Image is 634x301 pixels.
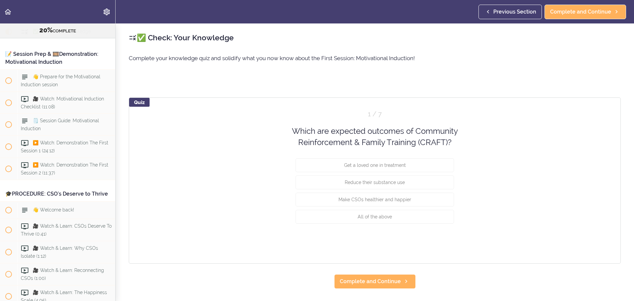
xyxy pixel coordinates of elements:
h2: ✅ Check: Your Knowledge [129,32,621,43]
span: Make CSOs healthier and happier [338,197,411,202]
span: Complete and Continue [340,278,401,285]
button: All of the above [296,209,454,223]
span: 🎥 Watch: Motivational Induction Checklist (11:08) [21,96,104,109]
div: Question 1 out of 7 [296,109,454,119]
button: Reduce their substance use [296,175,454,189]
span: Complete and Continue [550,8,611,16]
div: Which are expected outcomes of Community Reinforcement & Family Training (CRAFT)? [279,126,471,148]
a: Previous Section [478,5,542,19]
a: Complete and Continue [334,274,416,289]
button: Make CSOs healthier and happier [296,192,454,206]
span: All of the above [358,214,392,219]
span: 🗒️ Session Guide: Motivational Induction [21,118,99,131]
span: 20% [39,26,53,34]
span: 🎥 Watch & Learn: CSOs Deserve To Thrive (0:41) [21,224,112,237]
span: 🎥 Watch & Learn: Reconnecting CSOs (1:00) [21,268,104,281]
span: ▶️ Watch: Demonstration The First Session 1 (24:12) [21,140,108,153]
span: Reduce their substance use [345,179,405,185]
button: Get a loved one in treatment [296,158,454,172]
a: Complete and Continue [545,5,626,19]
span: Get a loved one in treatment [344,162,406,168]
span: 🎥 Watch & Learn: Why CSOs Isolate (1:12) [21,246,98,259]
div: Quiz [129,98,150,107]
svg: Back to course curriculum [4,8,12,16]
span: 👋 Welcome back! [33,207,74,213]
svg: Settings Menu [103,8,111,16]
span: ▶️ Watch: Demonstration The First Session 2 (11:37) [21,163,108,175]
span: Previous Section [493,8,536,16]
span: 👋 Prepare for the Motivational Induction session [21,74,100,87]
div: COMPLETE [8,26,107,35]
p: Complete your knowledge quiz and solidify what you now know about the First Session: Motivational... [129,53,621,63]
